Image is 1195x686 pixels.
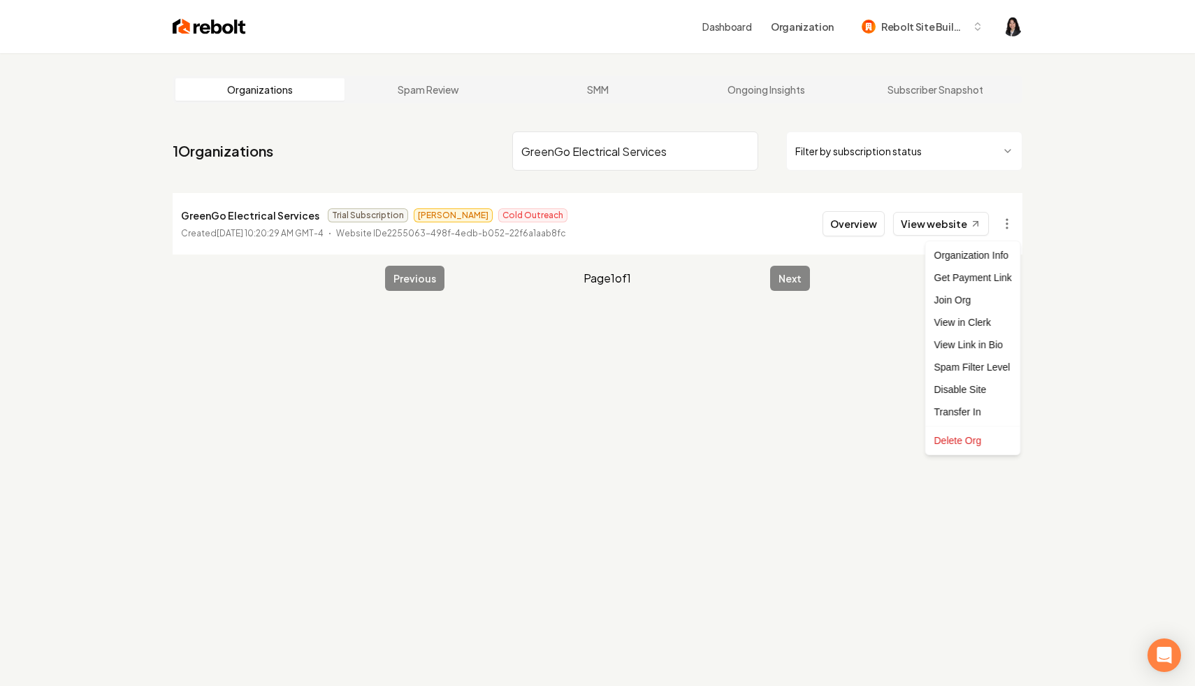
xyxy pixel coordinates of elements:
div: Delete Org [929,429,1017,452]
div: Disable Site [929,378,1017,401]
a: View in Clerk [929,311,1017,334]
div: Join Org [929,289,1017,311]
a: View Link in Bio [929,334,1017,356]
div: Get Payment Link [929,266,1017,289]
div: Spam Filter Level [929,356,1017,378]
div: Organization Info [929,244,1017,266]
div: Transfer In [929,401,1017,423]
